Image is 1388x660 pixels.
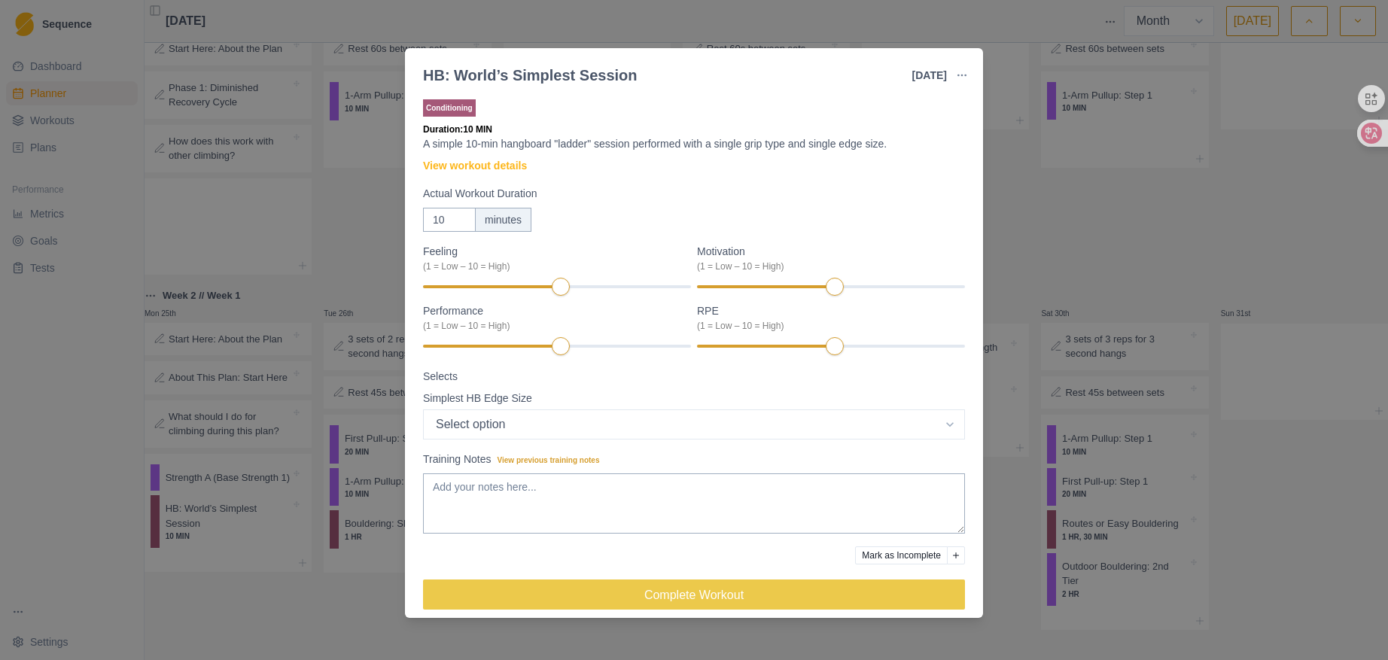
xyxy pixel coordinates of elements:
[423,260,682,273] div: (1 = Low – 10 = High)
[423,158,527,174] a: View workout details
[855,546,948,564] button: Mark as Incomplete
[423,244,682,273] label: Feeling
[697,319,956,333] div: (1 = Low – 10 = High)
[423,186,956,202] label: Actual Workout Duration
[697,303,956,333] label: RPE
[912,68,947,84] p: [DATE]
[423,452,956,467] label: Training Notes
[423,319,682,333] div: (1 = Low – 10 = High)
[423,579,965,610] button: Complete Workout
[697,244,956,273] label: Motivation
[423,136,965,152] p: A simple 10-min hangboard "ladder" session performed with a single grip type and single edge size.
[947,546,965,564] button: Add reason
[423,303,682,333] label: Performance
[423,391,532,406] p: Simplest HB Edge Size
[423,64,638,87] div: HB: World’s Simplest Session
[423,369,956,385] label: Selects
[498,456,600,464] span: View previous training notes
[475,208,531,232] div: minutes
[697,260,956,273] div: (1 = Low – 10 = High)
[423,99,476,117] p: Conditioning
[423,123,965,136] p: Duration: 10 MIN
